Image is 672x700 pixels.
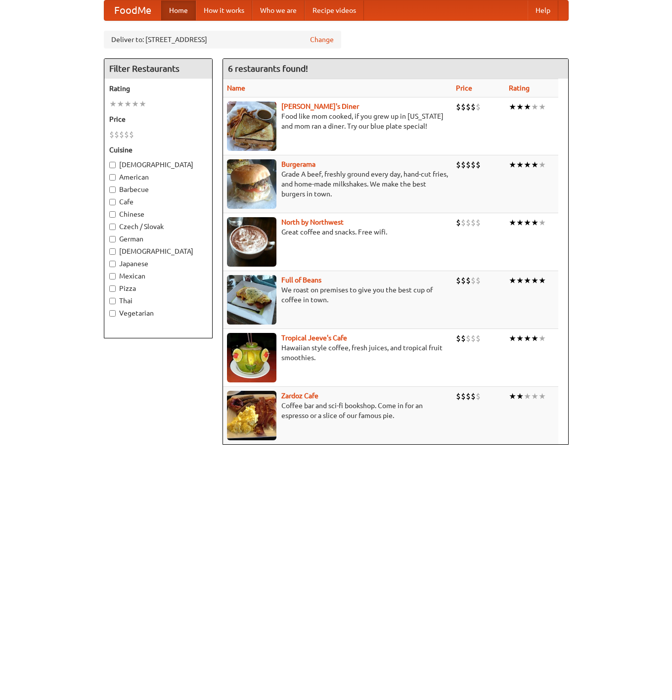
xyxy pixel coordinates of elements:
[281,334,347,342] a: Tropical Jeeve's Cafe
[466,159,471,170] li: $
[109,224,116,230] input: Czech / Slovak
[227,343,448,363] p: Hawaiian style coffee, fresh juices, and tropical fruit smoothies.
[117,98,124,109] li: ★
[524,333,531,344] li: ★
[227,285,448,305] p: We roast on premises to give you the best cup of coffee in town.
[109,162,116,168] input: [DEMOGRAPHIC_DATA]
[531,275,538,286] li: ★
[227,227,448,237] p: Great coffee and snacks. Free wifi.
[476,159,481,170] li: $
[531,101,538,112] li: ★
[109,271,207,281] label: Mexican
[109,172,207,182] label: American
[528,0,558,20] a: Help
[509,391,516,402] li: ★
[476,391,481,402] li: $
[456,101,461,112] li: $
[538,101,546,112] li: ★
[471,333,476,344] li: $
[466,101,471,112] li: $
[471,159,476,170] li: $
[531,217,538,228] li: ★
[109,199,116,205] input: Cafe
[109,246,207,256] label: [DEMOGRAPHIC_DATA]
[227,391,276,440] img: zardoz.jpg
[109,185,207,194] label: Barbecue
[281,102,359,110] a: [PERSON_NAME]'s Diner
[476,217,481,228] li: $
[109,273,116,280] input: Mexican
[476,333,481,344] li: $
[281,218,344,226] a: North by Northwest
[516,159,524,170] li: ★
[109,248,116,255] input: [DEMOGRAPHIC_DATA]
[124,129,129,140] li: $
[109,160,207,170] label: [DEMOGRAPHIC_DATA]
[281,160,315,168] a: Burgerama
[531,333,538,344] li: ★
[132,98,139,109] li: ★
[516,391,524,402] li: ★
[104,59,212,79] h4: Filter Restaurants
[509,217,516,228] li: ★
[509,275,516,286] li: ★
[281,276,321,284] a: Full of Beans
[228,64,308,73] ng-pluralize: 6 restaurants found!
[476,275,481,286] li: $
[281,392,318,400] b: Zardoz Cafe
[509,333,516,344] li: ★
[227,169,448,199] p: Grade A beef, freshly ground every day, hand-cut fries, and home-made milkshakes. We make the bes...
[524,391,531,402] li: ★
[227,401,448,420] p: Coffee bar and sci-fi bookshop. Come in for an espresso or a slice of our famous pie.
[456,84,472,92] a: Price
[516,333,524,344] li: ★
[227,84,245,92] a: Name
[109,197,207,207] label: Cafe
[109,261,116,267] input: Japanese
[109,308,207,318] label: Vegetarian
[471,101,476,112] li: $
[227,159,276,209] img: burgerama.jpg
[471,391,476,402] li: $
[516,275,524,286] li: ★
[104,31,341,48] div: Deliver to: [STREET_ADDRESS]
[119,129,124,140] li: $
[538,275,546,286] li: ★
[139,98,146,109] li: ★
[109,296,207,306] label: Thai
[509,84,530,92] a: Rating
[471,217,476,228] li: $
[466,275,471,286] li: $
[466,391,471,402] li: $
[109,222,207,232] label: Czech / Slovak
[109,209,207,219] label: Chinese
[161,0,196,20] a: Home
[516,217,524,228] li: ★
[227,333,276,382] img: jeeves.jpg
[109,234,207,244] label: German
[114,129,119,140] li: $
[466,333,471,344] li: $
[227,101,276,151] img: sallys.jpg
[109,84,207,93] h5: Rating
[461,217,466,228] li: $
[109,310,116,317] input: Vegetarian
[252,0,305,20] a: Who we are
[524,159,531,170] li: ★
[471,275,476,286] li: $
[476,101,481,112] li: $
[109,285,116,292] input: Pizza
[109,174,116,181] input: American
[109,129,114,140] li: $
[129,129,134,140] li: $
[461,101,466,112] li: $
[109,259,207,269] label: Japanese
[109,211,116,218] input: Chinese
[109,114,207,124] h5: Price
[109,283,207,293] label: Pizza
[461,275,466,286] li: $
